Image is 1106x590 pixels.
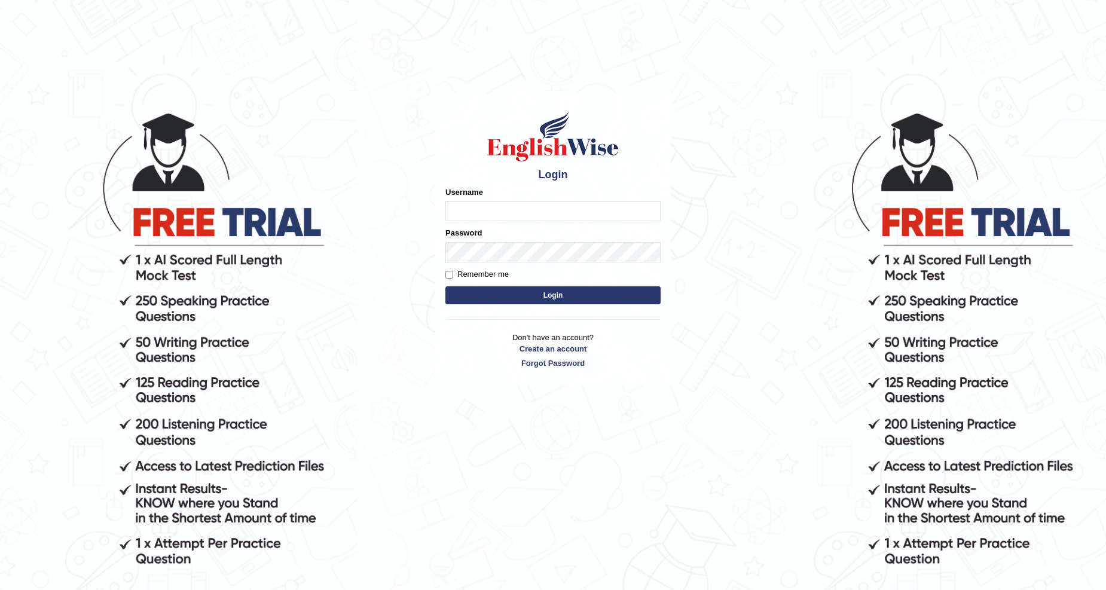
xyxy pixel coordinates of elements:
[445,286,661,304] button: Login
[445,187,483,198] label: Username
[445,271,453,279] input: Remember me
[445,357,661,369] a: Forgot Password
[445,268,509,280] label: Remember me
[445,169,661,181] h4: Login
[485,109,621,163] img: Logo of English Wise sign in for intelligent practice with AI
[445,343,661,354] a: Create an account
[445,332,661,369] p: Don't have an account?
[445,227,482,239] label: Password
